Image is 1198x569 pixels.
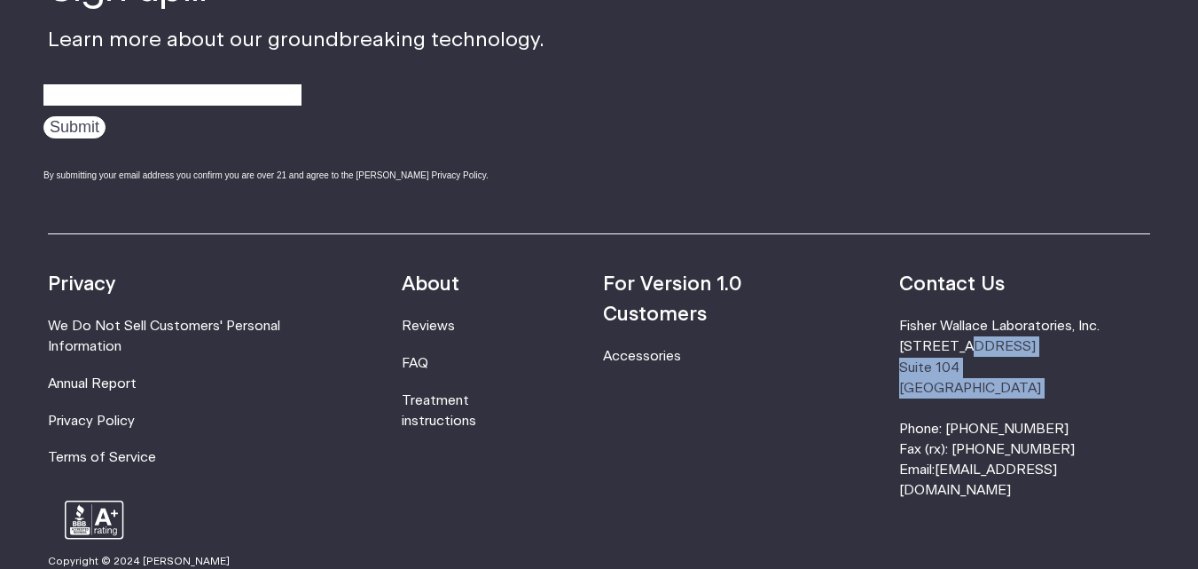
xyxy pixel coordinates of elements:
div: By submitting your email address you confirm you are over 21 and agree to the [PERSON_NAME] Priva... [43,169,544,182]
input: Submit [43,116,106,138]
a: Annual Report [48,377,137,391]
strong: Contact Us [899,274,1005,294]
strong: Privacy [48,274,115,294]
a: Terms of Service [48,451,156,464]
small: Copyright © 2024 [PERSON_NAME] [48,557,230,566]
a: Privacy Policy [48,415,135,428]
a: Reviews [402,320,455,333]
a: Treatment instructions [402,394,476,428]
a: FAQ [402,357,428,370]
strong: For Version 1.0 Customers [603,274,742,323]
li: Fisher Wallace Laboratories, Inc. [STREET_ADDRESS] Suite 104 [GEOGRAPHIC_DATA] Phone: [PHONE_NUMB... [899,316,1150,501]
strong: About [402,274,459,294]
a: We Do Not Sell Customers' Personal Information [48,320,280,353]
a: [EMAIL_ADDRESS][DOMAIN_NAME] [899,463,1057,497]
a: Accessories [603,350,681,363]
